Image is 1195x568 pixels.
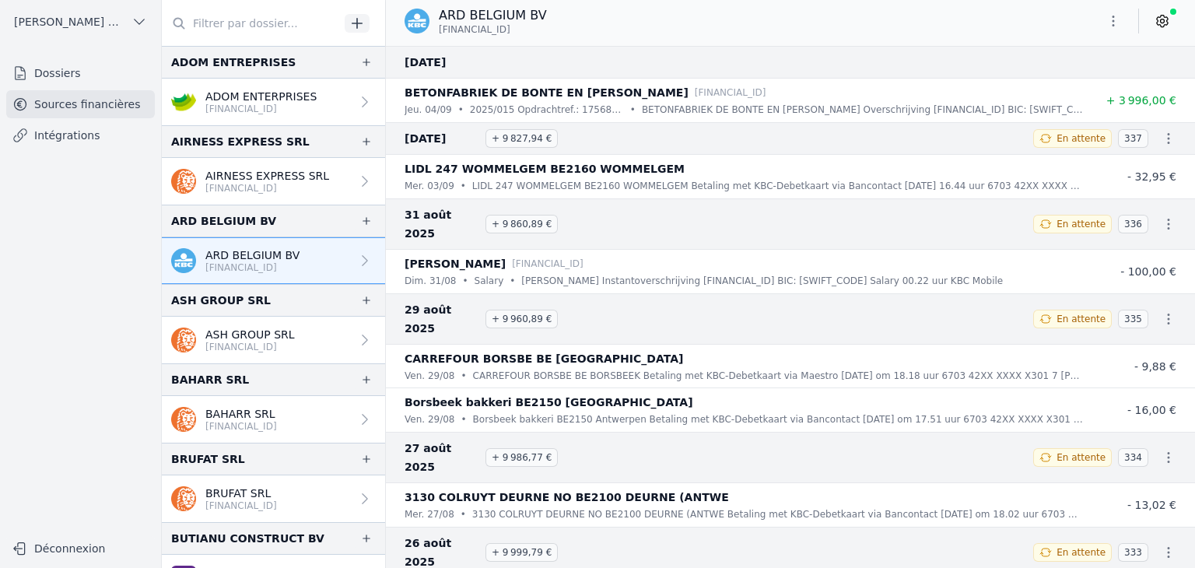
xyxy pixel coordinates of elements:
[1127,170,1176,183] span: - 32,95 €
[162,237,385,284] a: ARD BELGIUM BV [FINANCIAL_ID]
[439,6,547,25] p: ARD BELGIUM BV
[439,23,510,36] span: [FINANCIAL_ID]
[171,89,196,114] img: crelan.png
[485,310,558,328] span: + 9 960,89 €
[171,370,249,389] div: BAHARR SRL
[461,178,466,194] div: •
[405,102,452,117] p: jeu. 04/09
[1057,132,1106,145] span: En attente
[405,393,693,412] p: Borsbeek bakkeri BE2150 [GEOGRAPHIC_DATA]
[405,160,685,178] p: LIDL 247 WOMMELGEM BE2160 WOMMELGEM
[405,349,683,368] p: CARREFOUR BORSBE BE [GEOGRAPHIC_DATA]
[205,327,295,342] p: ASH GROUP SRL
[6,59,155,87] a: Dossiers
[630,102,636,117] div: •
[485,215,558,233] span: + 9 860,89 €
[162,158,385,205] a: AIRNESS EXPRESS SRL [FINANCIAL_ID]
[171,212,276,230] div: ARD BELGIUM BV
[458,102,464,117] div: •
[512,256,583,272] p: [FINANCIAL_ID]
[205,168,329,184] p: AIRNESS EXPRESS SRL
[162,79,385,125] a: ADOM ENTERPRISES [FINANCIAL_ID]
[405,53,479,72] span: [DATE]
[162,396,385,443] a: BAHARR SRL [FINANCIAL_ID]
[473,412,1083,427] p: Borsbeek bakkeri BE2150 Antwerpen Betaling met KBC-Debetkaart via Bancontact [DATE] om 17.51 uur ...
[1118,543,1148,562] span: 333
[14,14,125,30] span: [PERSON_NAME] ET PARTNERS SRL
[1118,215,1148,233] span: 336
[205,89,317,104] p: ADOM ENTERPRISES
[405,439,479,476] span: 27 août 2025
[1106,94,1176,107] span: + 3 996,00 €
[405,129,479,148] span: [DATE]
[205,247,300,263] p: ARD BELGIUM BV
[475,273,504,289] p: Salary
[171,291,271,310] div: ASH GROUP SRL
[205,103,317,115] p: [FINANCIAL_ID]
[405,273,456,289] p: dim. 31/08
[405,9,429,33] img: kbc.png
[462,273,468,289] div: •
[205,406,277,422] p: BAHARR SRL
[6,536,155,561] button: Déconnexion
[205,341,295,353] p: [FINANCIAL_ID]
[470,102,624,117] p: 2025/015 Opdrachtref.: 1756885826.142381429626
[405,178,454,194] p: mer. 03/09
[642,102,1083,117] p: BETONFABRIEK DE BONTE EN [PERSON_NAME] Overschrijving [FINANCIAL_ID] BIC: [SWIFT_CODE] 2025/015 O...
[1057,451,1106,464] span: En attente
[1057,218,1106,230] span: En attente
[1120,265,1176,278] span: - 100,00 €
[171,169,196,194] img: ing.png
[510,273,515,289] div: •
[461,368,466,384] div: •
[171,407,196,432] img: ing.png
[162,317,385,363] a: ASH GROUP SRL [FINANCIAL_ID]
[405,83,689,102] p: BETONFABRIEK DE BONTE EN [PERSON_NAME]
[171,450,245,468] div: BRUFAT SRL
[405,488,729,507] p: 3130 COLRUYT DEURNE NO BE2100 DEURNE (ANTWE
[1118,448,1148,467] span: 334
[171,248,196,273] img: kbc.png
[205,486,277,501] p: BRUFAT SRL
[405,507,454,522] p: mer. 27/08
[1057,313,1106,325] span: En attente
[405,412,454,427] p: ven. 29/08
[521,273,1003,289] p: [PERSON_NAME] Instantoverschrijving [FINANCIAL_ID] BIC: [SWIFT_CODE] Salary 00.22 uur KBC Mobile
[1118,310,1148,328] span: 335
[485,448,558,467] span: + 9 986,77 €
[6,121,155,149] a: Intégrations
[162,475,385,522] a: BRUFAT SRL [FINANCIAL_ID]
[1127,404,1176,416] span: - 16,00 €
[405,300,479,338] span: 29 août 2025
[162,9,339,37] input: Filtrer par dossier...
[171,328,196,352] img: ing.png
[1118,129,1148,148] span: 337
[1134,360,1176,373] span: - 9,88 €
[405,205,479,243] span: 31 août 2025
[485,543,558,562] span: + 9 999,79 €
[405,254,506,273] p: [PERSON_NAME]
[1127,499,1176,511] span: - 13,02 €
[205,420,277,433] p: [FINANCIAL_ID]
[1057,546,1106,559] span: En attente
[485,129,558,148] span: + 9 827,94 €
[472,507,1083,522] p: 3130 COLRUYT DEURNE NO BE2100 DEURNE (ANTWE Betaling met KBC-Debetkaart via Bancontact [DATE] om ...
[695,85,766,100] p: [FINANCIAL_ID]
[473,368,1083,384] p: CARREFOUR BORSBE BE BORSBEEK Betaling met KBC-Debetkaart via Maestro [DATE] om 18.18 uur 6703 42X...
[205,182,329,195] p: [FINANCIAL_ID]
[205,500,277,512] p: [FINANCIAL_ID]
[205,261,300,274] p: [FINANCIAL_ID]
[461,412,466,427] div: •
[6,9,155,34] button: [PERSON_NAME] ET PARTNERS SRL
[405,368,454,384] p: ven. 29/08
[171,132,310,151] div: AIRNESS EXPRESS SRL
[472,178,1083,194] p: LIDL 247 WOMMELGEM BE2160 WOMMELGEM Betaling met KBC-Debetkaart via Bancontact [DATE] 16.44 uur 6...
[171,486,196,511] img: ing.png
[461,507,466,522] div: •
[6,90,155,118] a: Sources financières
[171,53,296,72] div: ADOM ENTREPRISES
[171,529,324,548] div: BUTIANU CONSTRUCT BV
